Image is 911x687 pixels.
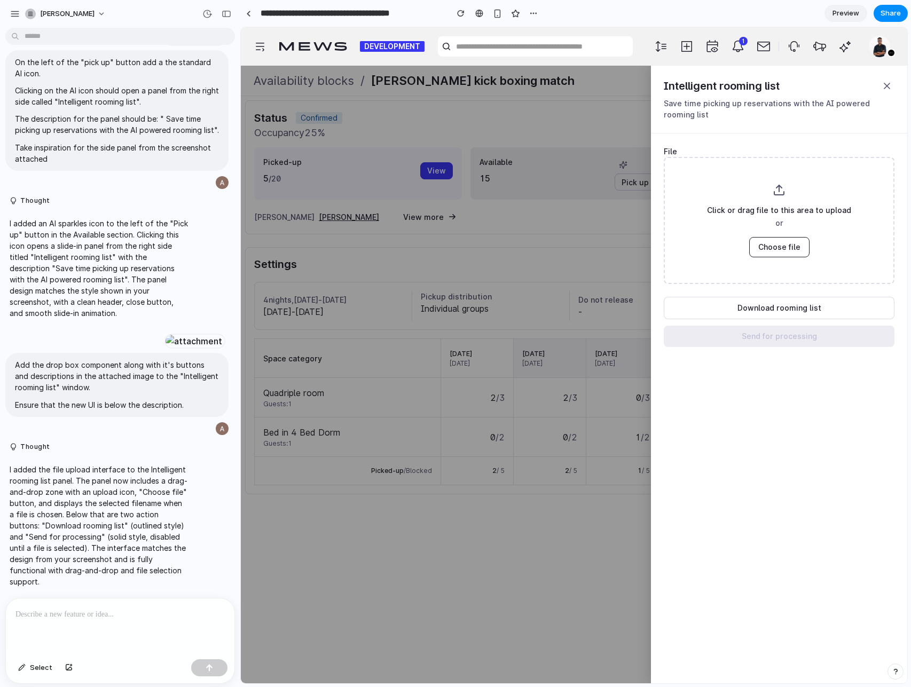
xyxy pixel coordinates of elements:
span: [PERSON_NAME] [40,9,95,19]
span: Share [881,8,901,19]
button: Download rooming list [423,270,654,292]
p: Add the drop box component along with it's buttons and descriptions in the attached image to the ... [15,359,219,393]
button: Share [874,5,908,22]
p: Save time picking up reservations with the AI powered rooming list [423,70,630,93]
p: I added an AI sparkles icon to the left of the "Pick up" button in the Available section. Clickin... [10,218,188,319]
img: The Grand Mews Hotel (Enterprise) [647,22,654,29]
span: 1 [500,10,505,18]
button: Choose file [508,210,569,230]
label: File [423,119,654,130]
p: On the left of the "pick up" button add a the standard AI icon. [15,57,219,79]
p: Clicking on the AI icon should open a panel from the right side called "Intelligent rooming list". [15,85,219,107]
button: Select [13,659,58,676]
a: Preview [824,5,867,22]
button: [PERSON_NAME] [21,5,111,22]
span: Preview [833,8,859,19]
p: Ensure that the new UI is below the description. [15,399,219,410]
button: Send for processing [423,298,654,320]
p: I added the file upload interface to the Intelligent rooming list panel. The panel now includes a... [10,464,188,587]
span: Select [30,662,52,673]
img: Aldair Borges [628,9,649,30]
p: The description for the panel should be: " Save time picking up reservations with the AI powered ... [15,113,219,136]
p: Take inspiration for the side panel from the screenshot attached [15,142,219,164]
p: Click or drag file to this area to upload [466,178,610,188]
span: Development [119,14,184,25]
p: or [466,191,610,201]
